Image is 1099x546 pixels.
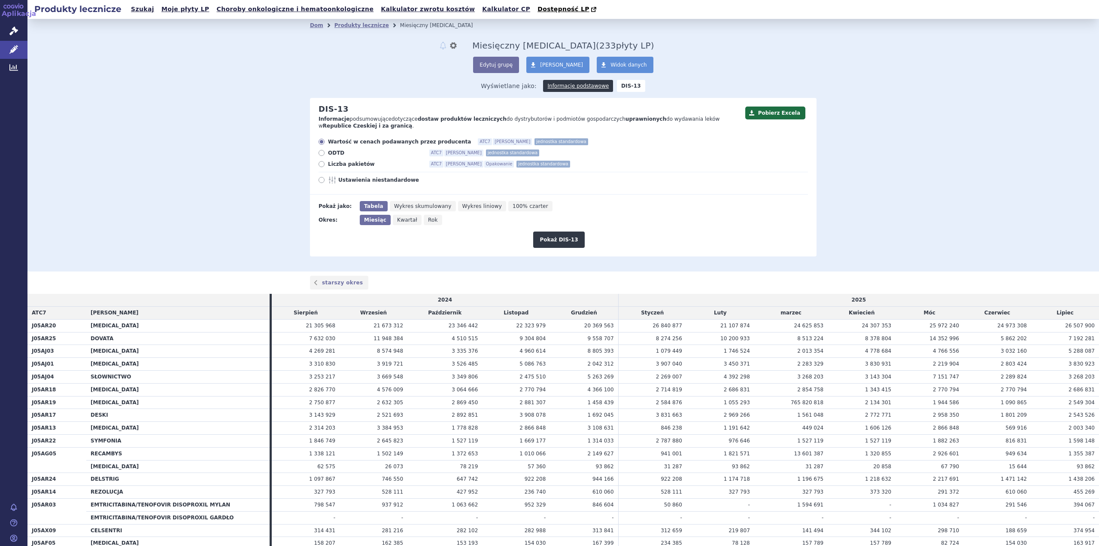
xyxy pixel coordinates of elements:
font: 78 219 [460,464,478,470]
font: 2024 [438,297,452,303]
font: 1 669 177 [519,438,546,444]
font: - [748,502,750,508]
font: 2 549 304 [1069,400,1095,406]
font: marzec [780,310,801,316]
font: SYMFONIA [91,438,121,444]
font: 1 191 642 [724,425,750,431]
font: 949 634 [1005,451,1027,457]
font: J05AR14 [32,489,56,495]
font: 2 958 350 [933,412,959,418]
font: 1 594 691 [797,502,823,508]
font: 24 973 308 [997,323,1027,329]
font: [MEDICAL_DATA] [91,361,139,367]
font: 610 060 [1005,489,1027,495]
font: Republice Czeskiej i za granicą [323,123,412,129]
font: 3 349 806 [452,374,478,380]
font: Miesięczny [MEDICAL_DATA] [400,22,473,28]
button: Pokaż DIS-13 [533,232,584,248]
font: DIS-13 [621,83,641,89]
font: 1 055 293 [724,400,750,406]
font: Opakowanie [486,162,512,166]
font: Wyświetlane jako: [481,82,537,89]
font: 3 032 160 [1001,348,1027,354]
font: Dom [310,22,323,28]
button: Pobierz Excela [745,107,805,119]
font: Pokaż jako: [319,203,352,209]
font: Kalkulator CP [482,6,530,12]
font: SŁOWNICTWO [91,374,131,380]
font: 2 770 794 [1001,387,1027,393]
font: - [334,515,335,521]
font: [MEDICAL_DATA] [91,425,139,431]
font: DIS-13 [319,104,349,113]
a: Moje płyty LP [159,3,212,15]
font: 24 307 353 [862,323,891,329]
font: 3 669 548 [377,374,403,380]
font: 1 471 142 [1001,476,1027,482]
font: J05AR19 [32,400,56,406]
font: 1 314 033 [587,438,613,444]
font: J05AJ03 [32,348,54,354]
font: 2 013 354 [797,348,823,354]
font: 1 196 675 [797,476,823,482]
font: [MEDICAL_DATA] [91,348,139,354]
font: Moje płyty LP [161,6,209,12]
font: 1 801 209 [1001,412,1027,418]
font: Listopad [504,310,528,316]
font: dotyczące [392,116,418,122]
font: ATC7 [431,150,442,155]
font: ( [596,40,599,51]
font: 2 969 266 [724,412,750,418]
font: 1 598 148 [1069,438,1095,444]
a: Informacje podstawowe [543,80,613,92]
font: 5 288 087 [1069,348,1095,354]
font: Wrzesień [360,310,387,316]
font: 1 320 855 [865,451,891,457]
font: 67 790 [941,464,959,470]
font: 50 860 [664,502,682,508]
font: 26 507 900 [1065,323,1095,329]
font: 4 366 100 [587,387,613,393]
font: 2 543 526 [1069,412,1095,418]
font: Dostępność LP [537,6,589,12]
font: do dystrybutorów i podmiotów gospodarczych [507,116,625,122]
font: starszy okres [322,280,363,286]
font: Produkty lecznicze [334,22,389,28]
font: Kwartał [397,217,417,223]
font: 1 097 867 [309,476,335,482]
font: Luty [714,310,727,316]
font: jednostka standardowa [518,162,568,166]
font: Widok danych [610,62,647,68]
font: Sierpień [294,310,318,316]
font: . [412,123,414,129]
font: 93 862 [596,464,614,470]
font: 1 846 749 [309,438,335,444]
font: 10 200 933 [720,336,750,342]
font: 3 064 666 [452,387,478,393]
font: [PERSON_NAME] [446,150,482,155]
font: Październik [428,310,461,316]
font: 13 601 387 [794,451,824,457]
font: Miesięczny [MEDICAL_DATA] [472,40,596,51]
font: Pokaż DIS-13 [540,237,578,243]
font: Informacje [319,116,349,122]
font: 2 803 424 [1001,361,1027,367]
font: 2 003 340 [1069,425,1095,431]
font: ATC7 [431,162,442,166]
font: EMTRICITABINA/TENOFOVIR DISOPROXIL GARDŁO [91,515,234,521]
font: 2 289 824 [1001,374,1027,380]
font: 21 305 968 [306,323,335,329]
font: J05AJ01 [32,361,54,367]
font: 427 952 [457,489,478,495]
font: 2 866 848 [519,425,546,431]
font: 3 268 203 [797,374,823,380]
font: 2 714 819 [656,387,682,393]
font: 233 [599,40,616,51]
font: J05AR03 [32,502,56,508]
font: 21 673 312 [373,323,403,329]
font: Grudzień [571,310,597,316]
font: 2 521 693 [377,412,403,418]
font: płyty LP) [616,40,654,51]
font: 4 510 515 [452,336,478,342]
font: DOVATA [91,336,113,342]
